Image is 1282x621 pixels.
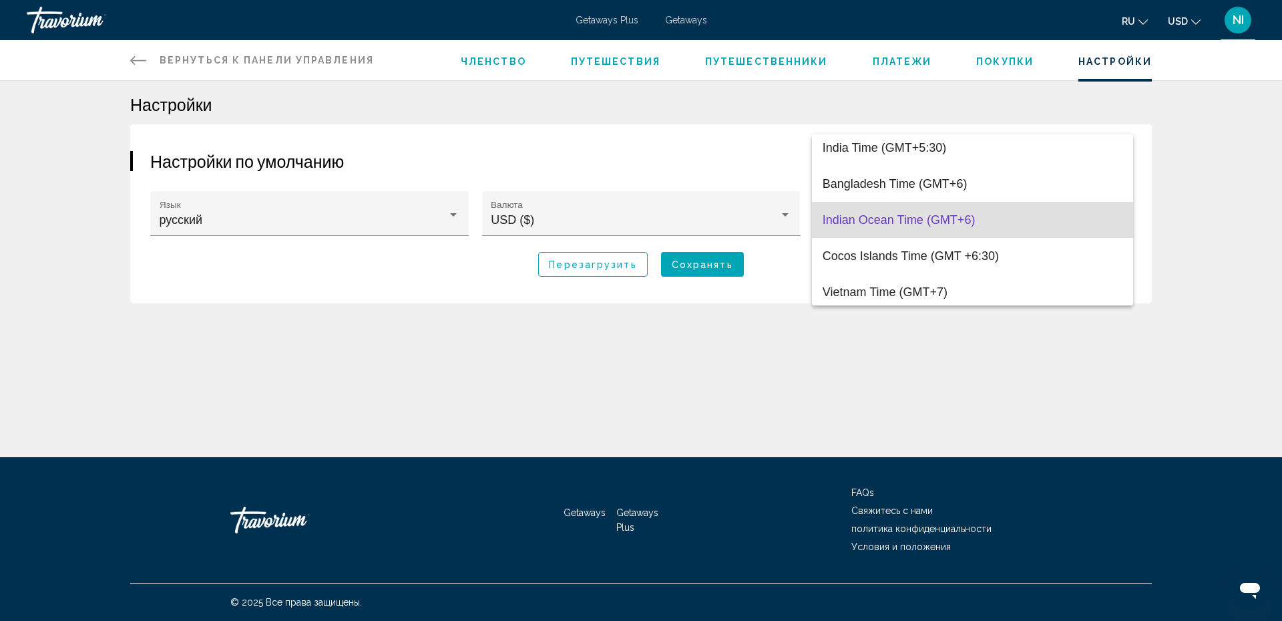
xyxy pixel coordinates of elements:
[823,202,1123,238] span: Indian Ocean Time (GMT+6)
[823,130,1123,166] span: India Time (GMT+5:30)
[823,274,1123,310] span: Vietnam Time (GMT+7)
[823,166,1123,202] span: Bangladesh Time (GMT+6)
[823,238,1123,274] span: Cocos Islands Time (GMT +6:30)
[1229,568,1271,610] iframe: Button to launch messaging window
